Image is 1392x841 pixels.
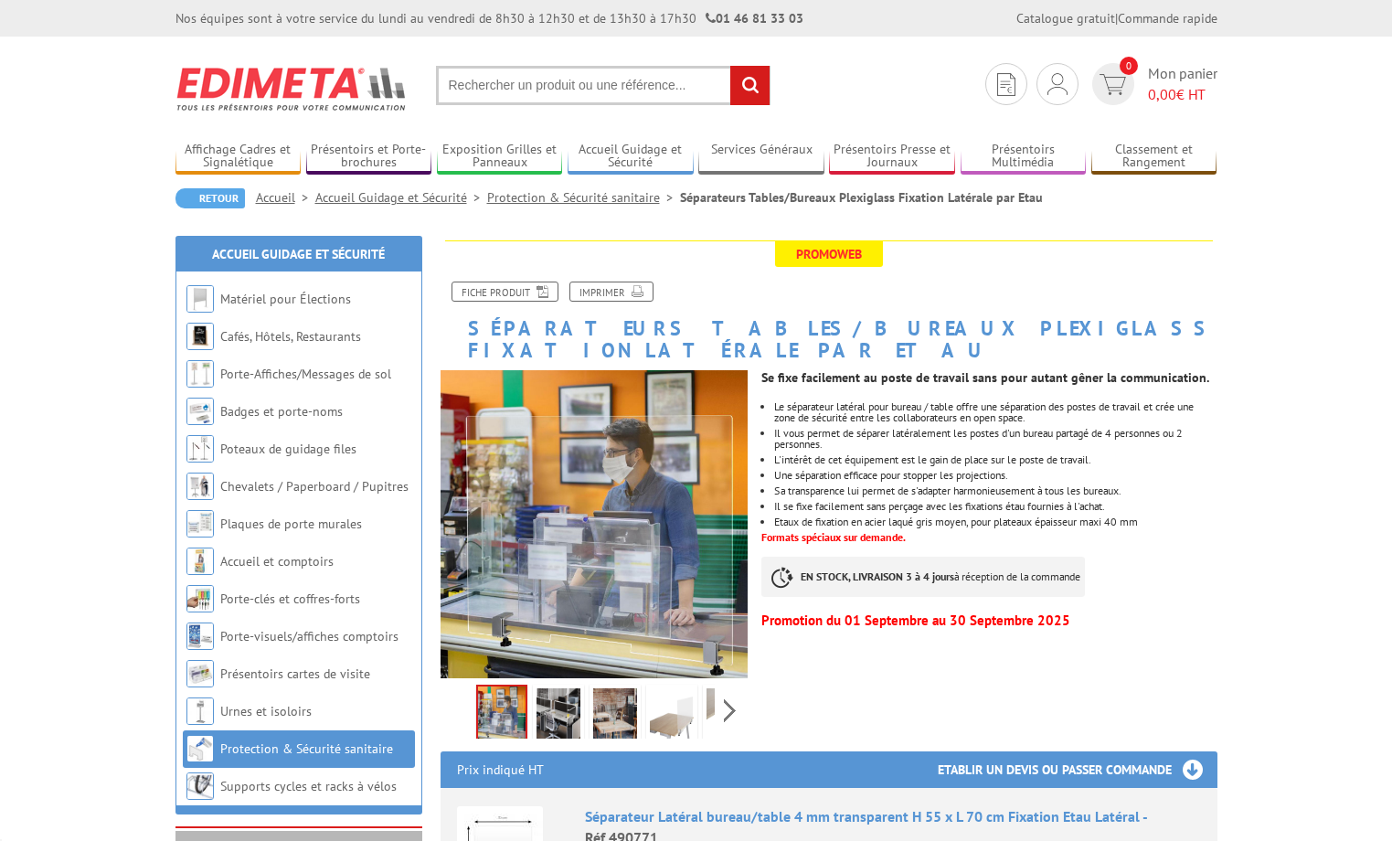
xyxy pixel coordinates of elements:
[220,703,312,719] a: Urnes et isoloirs
[315,189,487,206] a: Accueil Guidage et Sécurité
[487,189,680,206] a: Protection & Sécurité sanitaire
[186,323,214,350] img: Cafés, Hôtels, Restaurants
[761,369,1209,386] strong: Se fixe facilement au poste de travail sans pour autant gêner la communication.
[706,10,803,27] strong: 01 46 81 33 03
[1148,63,1217,105] span: Mon panier
[774,470,1217,481] li: Une séparation efficace pour stopper les projections.
[212,246,385,262] a: Accueil Guidage et Sécurité
[186,660,214,687] img: Présentoirs cartes de visite
[186,548,214,575] img: Accueil et comptoirs
[593,688,637,745] img: separateurs_tables_bureaux-_plexiglass_fixation_laterale_par_etau_490771_490773_3_v3.jpg
[774,401,1217,423] li: Le séparateur latéral pour bureau / table offre une séparation des postes de travail et crée une ...
[220,328,361,345] a: Cafés, Hôtels, Restaurants
[569,282,653,302] a: Imprimer
[306,142,432,172] a: Présentoirs et Porte-brochures
[220,665,370,682] a: Présentoirs cartes de visite
[186,360,214,388] img: Porte-Affiches/Messages de sol
[707,688,750,745] img: separateurs_tables_bureaux_plexiglass_fixation_laterale_par_etau_490771_490773_5_v2.jpg
[698,142,824,172] a: Services Généraux
[680,188,1043,207] li: Séparateurs Tables/Bureaux Plexiglass Fixation Latérale par Etau
[186,697,214,725] img: Urnes et isoloirs
[220,778,397,794] a: Supports cycles et racks à vélos
[774,516,1217,527] li: Etaux de fixation en acier laqué gris moyen, pour plateaux épaisseur maxi 40 mm
[220,366,391,382] a: Porte-Affiches/Messages de sol
[650,688,694,745] img: separateurs_tables_bureaux_plexiglass_fixation_laterale_par_etau_490771_490773_4_v2.jpg
[761,557,1085,597] p: à réception de la commande
[220,478,409,495] a: Chevalets / Paperboard / Pupitres
[186,585,214,612] img: Porte-clés et coffres-forts
[175,9,803,27] div: Nos équipes sont à votre service du lundi au vendredi de 8h30 à 12h30 et de 13h30 à 17h30
[175,55,409,122] img: Edimeta
[568,142,694,172] a: Accueil Guidage et Sécurité
[186,510,214,538] img: Plaques de porte murales
[220,291,351,307] a: Matériel pour Élections
[730,66,770,105] input: rechercher
[186,285,214,313] img: Matériel pour Élections
[774,485,1217,496] li: Sa transparence lui permet de s'adapter harmonieusement à tous les bureaux.
[1148,84,1217,105] span: € HT
[186,398,214,425] img: Badges et porte-noms
[175,142,302,172] a: Affichage Cadres et Signalétique
[186,772,214,800] img: Supports cycles et racks à vélos
[186,735,214,762] img: Protection & Sécurité sanitaire
[774,428,1217,450] li: Il vous permet de séparer latéralement les postes d'un bureau partagé de 4 personnes ou 2 personnes.
[1120,57,1138,75] span: 0
[256,189,315,206] a: Accueil
[1088,63,1217,105] a: devis rapide 0 Mon panier 0,00€ HT
[1016,10,1115,27] a: Catalogue gratuit
[829,142,955,172] a: Présentoirs Presse et Journaux
[997,73,1015,96] img: devis rapide
[801,570,954,583] strong: EN STOCK, LIVRAISON 3 à 4 jours
[220,740,393,757] a: Protection & Sécurité sanitaire
[1091,142,1217,172] a: Classement et Rangement
[220,516,362,532] a: Plaques de porte murales
[721,696,739,726] span: Next
[186,623,214,650] img: Porte-visuels/affiches comptoirs
[1047,73,1068,95] img: devis rapide
[175,188,245,208] a: Retour
[452,282,558,302] a: Fiche produit
[761,615,1217,626] p: Promotion du 01 Septembre au 30 Septembre 2025
[478,687,526,743] img: separateurs_tables_bureaux-_plexiglass_fixation_laterale_par_etau_490771_490773_1_v3.jpg
[938,751,1217,788] h3: Etablir un devis ou passer commande
[961,142,1087,172] a: Présentoirs Multimédia
[436,66,770,105] input: Rechercher un produit ou une référence...
[186,473,214,500] img: Chevalets / Paperboard / Pupitres
[1148,85,1176,103] span: 0,00
[761,530,906,544] font: Formats spéciaux sur demande.
[220,628,398,644] a: Porte-visuels/affiches comptoirs
[220,591,360,607] a: Porte-clés et coffres-forts
[1118,10,1217,27] a: Commande rapide
[220,403,343,420] a: Badges et porte-noms
[457,751,544,788] p: Prix indiqué HT
[537,688,580,745] img: separateurs_tables_bureaux-_plexiglass_fixation_laterale_par_etau_490771_490773_2.jpg
[186,435,214,463] img: Poteaux de guidage files
[1100,74,1126,95] img: devis rapide
[1016,9,1217,27] div: |
[220,553,334,570] a: Accueil et comptoirs
[220,441,356,457] a: Poteaux de guidage files
[774,454,1217,465] li: L'intérêt de cet équipement est le gain de place sur le poste de travail.
[775,241,883,267] span: Promoweb
[437,142,563,172] a: Exposition Grilles et Panneaux
[441,370,749,678] img: separateurs_tables_bureaux-_plexiglass_fixation_laterale_par_etau_490771_490773_1_v3.jpg
[774,501,1217,512] li: Il se fixe facilement sans perçage avec les fixations étau fournies à l'achat.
